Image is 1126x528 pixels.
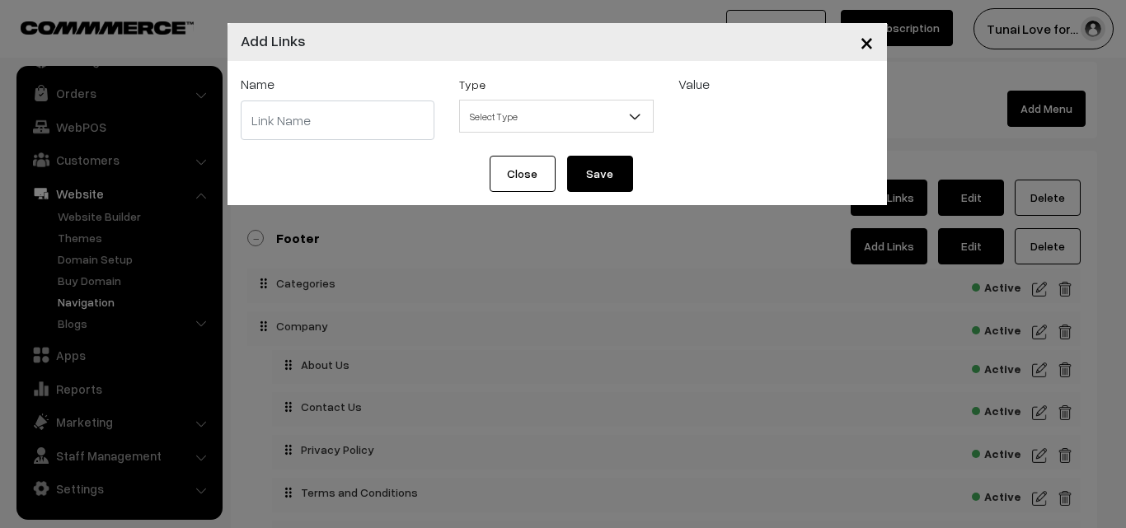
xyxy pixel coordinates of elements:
input: Link Name [241,100,435,140]
span: Select Type [459,100,654,133]
label: Name [241,74,274,94]
label: Value [678,74,710,94]
label: Type [459,76,486,93]
span: Select Type [460,102,653,131]
span: × [860,26,874,57]
button: Save [567,156,633,192]
button: Close [847,16,887,68]
button: Close [490,156,556,192]
h4: Add Links [241,30,306,52]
